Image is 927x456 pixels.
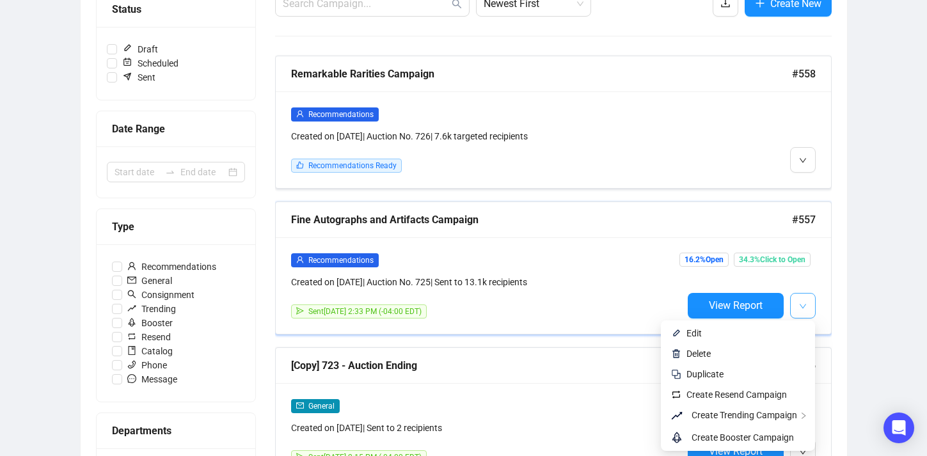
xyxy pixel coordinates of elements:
img: svg+xml;base64,PHN2ZyB4bWxucz0iaHR0cDovL3d3dy53My5vcmcvMjAwMC9zdmciIHhtbG5zOnhsaW5rPSJodHRwOi8vd3... [671,328,681,338]
input: End date [180,165,226,179]
div: Type [112,219,240,235]
div: Departments [112,423,240,439]
span: Phone [122,358,172,372]
span: Recommendations [122,260,221,274]
div: Fine Autographs and Artifacts Campaign [291,212,792,228]
span: Create Resend Campaign [686,389,787,400]
span: user [296,256,304,263]
span: Recommendations Ready [308,161,397,170]
div: Created on [DATE] | Auction No. 726 | 7.6k targeted recipients [291,129,683,143]
span: mail [296,402,304,409]
span: View Report [709,299,763,311]
span: Draft [117,42,163,56]
span: Recommendations [308,110,374,119]
img: svg+xml;base64,PHN2ZyB4bWxucz0iaHR0cDovL3d3dy53My5vcmcvMjAwMC9zdmciIHhtbG5zOnhsaW5rPSJodHRwOi8vd3... [671,349,681,359]
img: svg+xml;base64,PHN2ZyB4bWxucz0iaHR0cDovL3d3dy53My5vcmcvMjAwMC9zdmciIHdpZHRoPSIyNCIgaGVpZ2h0PSIyNC... [671,369,681,379]
span: #557 [792,212,816,228]
span: message [127,374,136,383]
span: rise [127,304,136,313]
span: Create Booster Campaign [692,432,794,443]
span: retweet [127,332,136,341]
span: mail [127,276,136,285]
div: Created on [DATE] | Sent to 2 recipients [291,421,683,435]
span: user [296,110,304,118]
span: book [127,346,136,355]
span: Sent [DATE] 2:33 PM (-04:00 EDT) [308,307,422,316]
span: user [127,262,136,271]
span: Trending [122,302,181,316]
span: Recommendations [308,256,374,265]
span: 16.2% Open [679,253,729,267]
div: [Copy] 723 - Auction Ending [291,358,792,373]
div: Date Range [112,121,240,137]
span: search [127,290,136,299]
span: rocket [127,318,136,327]
img: retweet.svg [671,389,681,400]
div: Open Intercom Messenger [883,413,914,443]
a: Fine Autographs and Artifacts Campaign#557userRecommendationsCreated on [DATE]| Auction No. 725| ... [275,201,832,334]
span: 34.3% Click to Open [734,253,811,267]
input: Start date [115,165,160,179]
span: rocket [671,430,686,445]
div: Remarkable Rarities Campaign [291,66,792,82]
span: Message [122,372,182,386]
span: Duplicate [686,369,724,379]
span: down [799,303,807,310]
span: swap-right [165,167,175,177]
span: right [800,412,807,420]
a: Remarkable Rarities Campaign#558userRecommendationsCreated on [DATE]| Auction No. 726| 7.6k targe... [275,56,832,189]
span: Create Trending Campaign [692,410,797,420]
span: Booster [122,316,178,330]
span: down [799,157,807,164]
span: to [165,167,175,177]
span: General [308,402,335,411]
span: rise [671,408,686,423]
span: Scheduled [117,56,184,70]
div: Created on [DATE] | Auction No. 725 | Sent to 13.1k recipients [291,275,683,289]
span: Sent [117,70,161,84]
span: Catalog [122,344,178,358]
span: General [122,274,177,288]
span: like [296,161,304,169]
span: send [296,307,304,315]
button: View Report [688,293,784,318]
span: phone [127,360,136,369]
div: Status [112,1,240,17]
span: Edit [686,328,702,338]
span: #558 [792,66,816,82]
span: Resend [122,330,176,344]
span: Consignment [122,288,200,302]
span: Delete [686,349,711,359]
span: down [799,448,807,456]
